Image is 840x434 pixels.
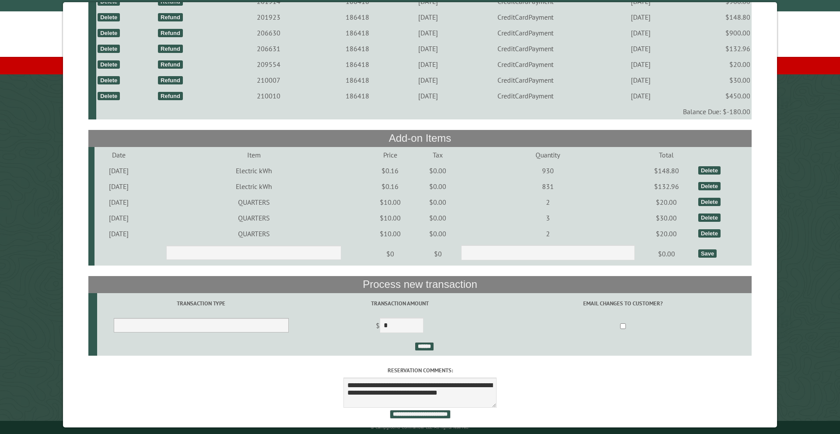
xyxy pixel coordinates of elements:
[314,25,401,41] td: 186418
[314,9,401,25] td: 186418
[223,41,314,56] td: 206631
[143,194,364,210] td: QUARTERS
[459,194,636,210] td: 2
[636,178,697,194] td: $132.96
[459,226,636,241] td: 2
[94,163,143,178] td: [DATE]
[158,29,183,37] div: Refund
[455,41,596,56] td: CreditCardPayment
[223,9,314,25] td: 201923
[401,41,455,56] td: [DATE]
[314,88,401,104] td: 186418
[143,226,364,241] td: QUARTERS
[94,210,143,226] td: [DATE]
[223,88,314,104] td: 210010
[98,29,120,37] div: Delete
[636,241,697,266] td: $0.00
[459,210,636,226] td: 3
[401,56,455,72] td: [DATE]
[685,9,752,25] td: $148.80
[364,210,416,226] td: $10.00
[416,241,459,266] td: $0
[596,9,685,25] td: [DATE]
[416,194,459,210] td: $0.00
[698,229,721,238] div: Delete
[314,72,401,88] td: 186418
[88,276,752,293] th: Process new transaction
[94,194,143,210] td: [DATE]
[596,88,685,104] td: [DATE]
[96,104,752,119] td: Balance Due: $-180.00
[158,13,183,21] div: Refund
[685,88,752,104] td: $450.00
[685,41,752,56] td: $132.96
[143,210,364,226] td: QUARTERS
[364,226,416,241] td: $10.00
[158,60,183,69] div: Refund
[416,147,459,163] td: Tax
[698,198,721,206] div: Delete
[685,25,752,41] td: $900.00
[401,72,455,88] td: [DATE]
[158,76,183,84] div: Refund
[98,92,120,100] div: Delete
[496,299,750,308] label: Email changes to customer?
[459,147,636,163] td: Quantity
[371,424,469,430] small: © Campground Commander LLC. All rights reserved.
[455,9,596,25] td: CreditCardPayment
[596,41,685,56] td: [DATE]
[98,299,304,308] label: Transaction Type
[596,56,685,72] td: [DATE]
[364,178,416,194] td: $0.16
[636,163,697,178] td: $148.80
[94,178,143,194] td: [DATE]
[364,163,416,178] td: $0.16
[698,213,721,222] div: Delete
[364,147,416,163] td: Price
[455,56,596,72] td: CreditCardPayment
[98,13,120,21] div: Delete
[158,92,183,100] div: Refund
[416,210,459,226] td: $0.00
[416,226,459,241] td: $0.00
[143,163,364,178] td: Electric kWh
[596,25,685,41] td: [DATE]
[636,194,697,210] td: $20.00
[636,226,697,241] td: $20.00
[98,76,120,84] div: Delete
[223,25,314,41] td: 206630
[636,210,697,226] td: $30.00
[455,72,596,88] td: CreditCardPayment
[94,147,143,163] td: Date
[88,366,752,374] label: Reservation comments:
[314,41,401,56] td: 186418
[158,45,183,53] div: Refund
[401,25,455,41] td: [DATE]
[88,130,752,147] th: Add-on Items
[223,56,314,72] td: 209554
[685,72,752,88] td: $30.00
[98,60,120,69] div: Delete
[459,178,636,194] td: 831
[459,163,636,178] td: 930
[401,9,455,25] td: [DATE]
[685,56,752,72] td: $20.00
[364,194,416,210] td: $10.00
[223,72,314,88] td: 210007
[401,88,455,104] td: [DATE]
[364,241,416,266] td: $0
[94,226,143,241] td: [DATE]
[416,163,459,178] td: $0.00
[698,182,721,190] div: Delete
[416,178,459,194] td: $0.00
[143,178,364,194] td: Electric kWh
[698,166,721,175] div: Delete
[98,45,120,53] div: Delete
[143,147,364,163] td: Item
[455,25,596,41] td: CreditCardPayment
[455,88,596,104] td: CreditCardPayment
[314,56,401,72] td: 186418
[305,314,494,339] td: $
[307,299,493,308] label: Transaction Amount
[698,249,717,258] div: Save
